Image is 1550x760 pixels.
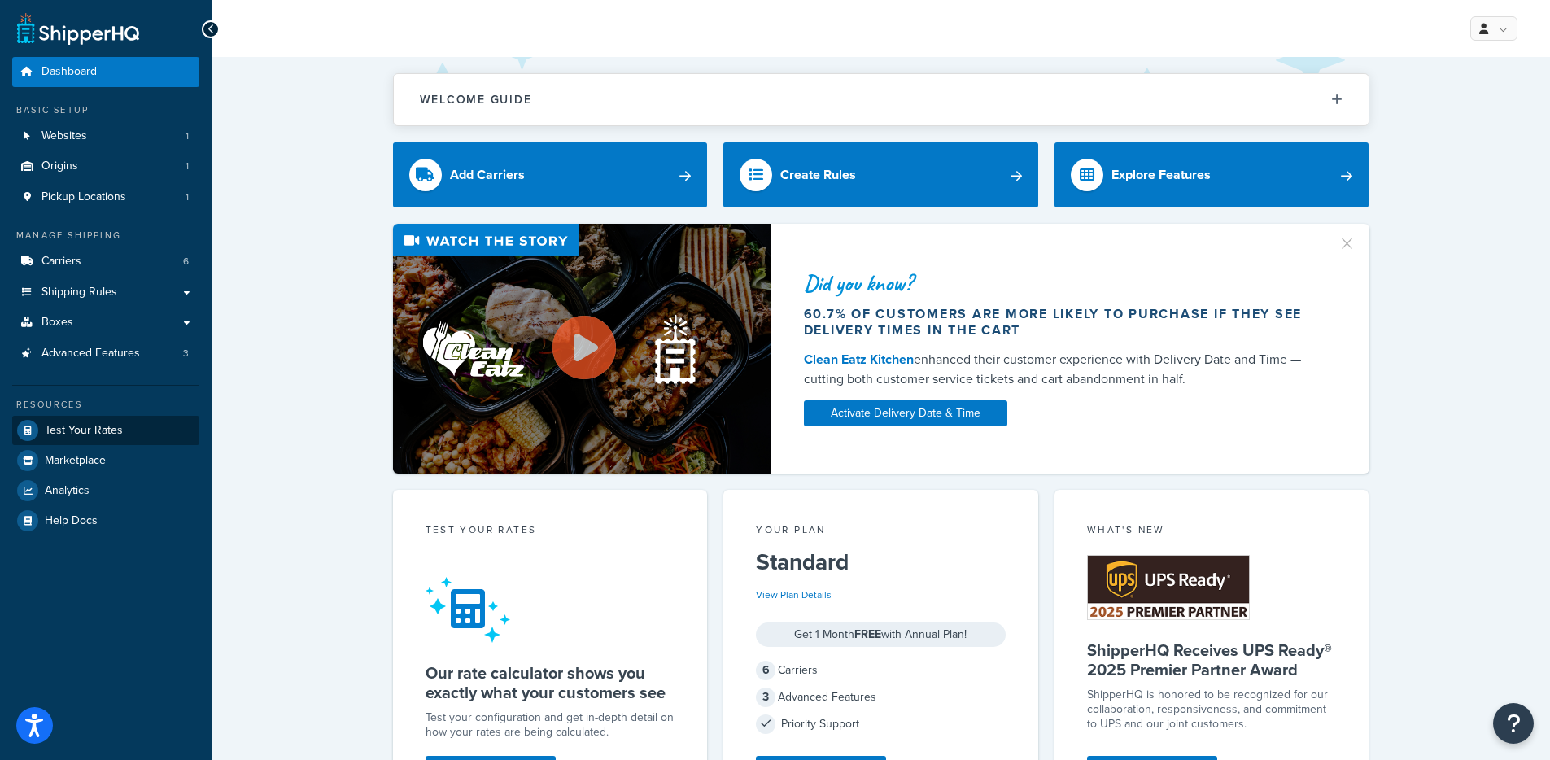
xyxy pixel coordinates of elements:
a: Create Rules [723,142,1038,207]
div: Resources [12,398,199,412]
div: Add Carriers [450,164,525,186]
span: Help Docs [45,514,98,528]
a: Websites1 [12,121,199,151]
li: Carriers [12,247,199,277]
span: Origins [41,159,78,173]
div: Create Rules [780,164,856,186]
a: Shipping Rules [12,277,199,308]
div: Test your rates [426,522,675,541]
div: Manage Shipping [12,229,199,242]
span: Shipping Rules [41,286,117,299]
a: Explore Features [1054,142,1369,207]
div: Basic Setup [12,103,199,117]
strong: FREE [854,626,881,643]
a: Help Docs [12,506,199,535]
button: Open Resource Center [1493,703,1534,744]
li: Origins [12,151,199,181]
span: Marketplace [45,454,106,468]
li: Advanced Features [12,339,199,369]
div: Test your configuration and get in-depth detail on how your rates are being calculated. [426,710,675,740]
li: Pickup Locations [12,182,199,212]
a: Advanced Features3 [12,339,199,369]
a: Dashboard [12,57,199,87]
p: ShipperHQ is honored to be recognized for our collaboration, responsiveness, and commitment to UP... [1087,688,1337,732]
a: Carriers6 [12,247,199,277]
div: Advanced Features [756,686,1006,709]
span: Test Your Rates [45,424,123,438]
span: 1 [186,190,189,204]
div: Did you know? [804,272,1318,295]
img: Video thumbnail [393,224,771,474]
div: Explore Features [1111,164,1211,186]
span: 1 [186,129,189,143]
div: 60.7% of customers are more likely to purchase if they see delivery times in the cart [804,306,1318,339]
a: Analytics [12,476,199,505]
button: Welcome Guide [394,74,1369,125]
span: 6 [183,255,189,269]
span: Analytics [45,484,90,498]
a: Test Your Rates [12,416,199,445]
a: Marketplace [12,446,199,475]
span: Pickup Locations [41,190,126,204]
a: Activate Delivery Date & Time [804,400,1007,426]
a: View Plan Details [756,587,832,602]
div: What's New [1087,522,1337,541]
span: 3 [183,347,189,360]
a: Origins1 [12,151,199,181]
div: Your Plan [756,522,1006,541]
span: Dashboard [41,65,97,79]
span: 1 [186,159,189,173]
span: Advanced Features [41,347,140,360]
h2: Welcome Guide [420,94,532,106]
h5: Our rate calculator shows you exactly what your customers see [426,663,675,702]
a: Clean Eatz Kitchen [804,350,914,369]
a: Pickup Locations1 [12,182,199,212]
div: enhanced their customer experience with Delivery Date and Time — cutting both customer service ti... [804,350,1318,389]
h5: ShipperHQ Receives UPS Ready® 2025 Premier Partner Award [1087,640,1337,679]
a: Add Carriers [393,142,708,207]
span: Carriers [41,255,81,269]
span: 3 [756,688,775,707]
div: Priority Support [756,713,1006,736]
h5: Standard [756,549,1006,575]
span: Websites [41,129,87,143]
div: Carriers [756,659,1006,682]
span: Boxes [41,316,73,330]
a: Boxes [12,308,199,338]
div: Get 1 Month with Annual Plan! [756,622,1006,647]
span: 6 [756,661,775,680]
li: Websites [12,121,199,151]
